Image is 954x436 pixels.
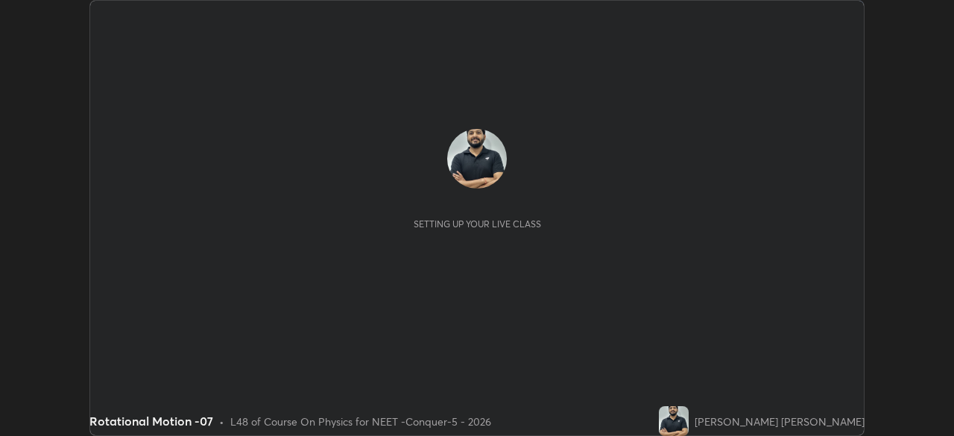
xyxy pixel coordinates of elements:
div: Rotational Motion -07 [89,412,213,430]
img: 7d08814e4197425d9a92ec1182f4f26a.jpg [659,406,689,436]
div: [PERSON_NAME] [PERSON_NAME] [695,414,865,429]
div: • [219,414,224,429]
img: 7d08814e4197425d9a92ec1182f4f26a.jpg [447,129,507,189]
div: Setting up your live class [414,218,541,230]
div: L48 of Course On Physics for NEET -Conquer-5 - 2026 [230,414,491,429]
